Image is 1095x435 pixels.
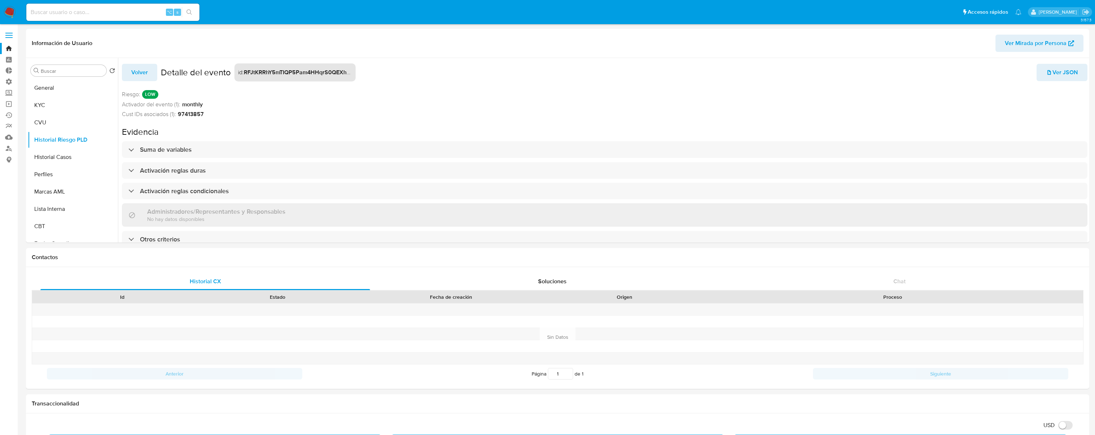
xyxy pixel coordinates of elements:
[32,400,1083,407] h1: Transaccionalidad
[582,370,584,377] span: 1
[178,110,204,118] strong: 97413857
[360,293,542,301] div: Fecha de creación
[32,254,1083,261] h1: Contactos
[538,277,567,285] span: Soluciones
[122,183,1087,199] div: Activación reglas condicionales
[707,293,1078,301] div: Proceso
[122,90,140,98] span: Riesgo :
[182,7,197,17] button: search-icon
[131,65,148,80] span: Volver
[41,68,104,74] input: Buscar
[28,114,118,131] button: CVU
[122,162,1087,179] div: Activación reglas duras
[1005,35,1067,52] span: Ver Mirada por Persona
[122,203,1087,227] div: Administradores/Representantes y ResponsablesNo hay datos disponibles
[893,277,906,285] span: Chat
[244,68,543,76] strong: RFJtKRRhY5mTIQP5Pam4HHqrS0QEXhN40Q+LnjSKkVbqkW0BWx0TrhB0CVjsA0ziipXHe/EON+VNEJANH84bmg==
[147,208,285,216] h3: Administradores/Representantes y Responsables
[813,368,1068,379] button: Siguiente
[28,148,118,166] button: Historial Casos
[28,97,118,114] button: KYC
[28,200,118,218] button: Lista Interna
[32,40,92,47] h1: Información de Usuario
[1082,8,1090,16] a: Salir
[122,101,180,108] span: Activador del evento (1):
[968,8,1008,16] span: Accesos rápidos
[28,235,118,252] button: Fecha Compliant
[47,368,302,379] button: Anterior
[122,126,1087,137] h2: Evidencia
[140,146,192,154] h3: Suma de variables
[1039,9,1079,15] p: federico.luaces@mercadolibre.com
[28,218,118,235] button: CBT
[109,68,115,76] button: Volver al orden por defecto
[34,68,39,74] button: Buscar
[140,187,229,195] h3: Activación reglas condicionales
[1037,64,1087,81] button: Ver JSON
[167,9,172,15] span: ⌥
[122,231,1087,248] div: Otros criterios
[122,141,1087,158] div: Suma de variables
[50,293,195,301] div: Id
[238,68,244,76] span: id :
[142,90,158,99] p: LOW
[122,110,176,118] span: Cust IDs asociados (1):
[28,79,118,97] button: General
[28,131,118,148] button: Historial Riesgo PLD
[122,64,157,81] button: Volver
[28,166,118,183] button: Perfiles
[995,35,1083,52] button: Ver Mirada por Persona
[140,167,206,174] h3: Activación reglas duras
[205,293,351,301] div: Estado
[1046,65,1078,80] span: Ver JSON
[182,101,203,108] strong: monthly
[552,293,697,301] div: Origen
[1015,9,1021,15] a: Notificaciones
[532,368,584,379] span: Página de
[190,277,221,285] span: Historial CX
[147,216,285,222] p: No hay datos disponibles
[176,9,179,15] span: s
[28,183,118,200] button: Marcas AML
[26,8,199,17] input: Buscar usuario o caso...
[140,235,180,243] h3: Otros criterios
[161,67,231,78] h2: Detalle del evento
